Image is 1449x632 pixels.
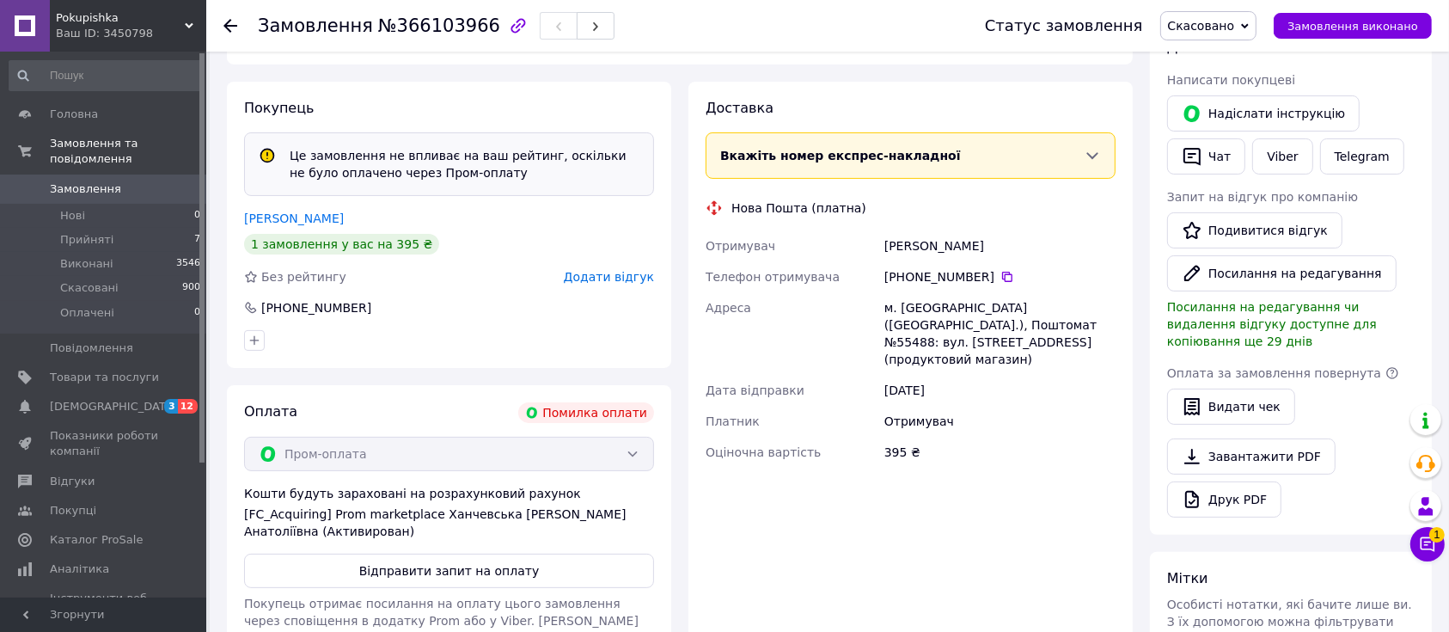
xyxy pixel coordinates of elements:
[1167,95,1360,132] button: Надіслати інструкцію
[164,399,178,414] span: 3
[1167,366,1381,380] span: Оплата за замовлення повернута
[60,305,114,321] span: Оплачені
[244,554,654,588] button: Відправити запит на оплату
[378,15,500,36] span: №366103966
[1320,138,1404,175] a: Telegram
[881,292,1119,375] div: м. [GEOGRAPHIC_DATA] ([GEOGRAPHIC_DATA].), Поштомат №55488: вул. [STREET_ADDRESS] (продуктовий ма...
[258,15,373,36] span: Замовлення
[1274,13,1432,39] button: Замовлення виконано
[261,270,346,284] span: Без рейтингу
[50,428,159,459] span: Показники роботи компанії
[178,399,198,414] span: 12
[9,60,202,91] input: Пошук
[706,270,840,284] span: Телефон отримувача
[50,399,177,414] span: [DEMOGRAPHIC_DATA]
[1167,39,1185,55] span: Дії
[706,100,773,116] span: Доставка
[727,199,871,217] div: Нова Пошта (платна)
[985,17,1143,34] div: Статус замовлення
[1167,73,1295,87] span: Написати покупцеві
[50,532,143,548] span: Каталог ProSale
[564,270,654,284] span: Додати відгук
[50,503,96,518] span: Покупці
[518,402,654,423] div: Помилка оплати
[1167,190,1358,204] span: Запит на відгук про компанію
[244,100,315,116] span: Покупець
[244,485,654,540] div: Кошти будуть зараховані на розрахунковий рахунок
[1287,20,1418,33] span: Замовлення виконано
[60,208,85,224] span: Нові
[50,561,109,577] span: Аналітика
[50,136,206,167] span: Замовлення та повідомлення
[881,406,1119,437] div: Отримувач
[244,506,654,540] div: [FC_Acquiring] Prom marketplace Ханчевська [PERSON_NAME] Анатоліївна (Активирован)
[1167,482,1281,518] a: Друк PDF
[720,149,961,163] span: Вкажіть номер експрес-накладної
[1252,138,1312,175] a: Viber
[1429,527,1445,543] span: 1
[182,280,200,296] span: 900
[50,591,159,622] span: Інструменти веб-майстра та SEO
[881,437,1119,468] div: 395 ₴
[194,208,200,224] span: 0
[50,474,95,489] span: Відгуки
[283,147,646,181] div: Це замовлення не впливає на ваш рейтинг, оскільки не було оплачено через Пром-оплату
[1167,300,1377,348] span: Посилання на редагування чи видалення відгуку доступне для копіювання ще 29 днів
[1167,255,1397,291] button: Посилання на редагування
[60,280,119,296] span: Скасовані
[244,212,344,225] a: [PERSON_NAME]
[50,341,133,356] span: Повідомлення
[1167,570,1208,586] span: Мітки
[1167,439,1336,475] a: Завантажити PDF
[60,256,113,272] span: Виконані
[194,232,200,248] span: 7
[50,370,159,385] span: Товари та послуги
[260,299,373,316] div: [PHONE_NUMBER]
[56,26,206,41] div: Ваш ID: 3450798
[60,232,113,248] span: Прийняті
[50,181,121,197] span: Замовлення
[1410,527,1445,561] button: Чат з покупцем1
[1167,212,1342,249] a: Подивитися відгук
[176,256,200,272] span: 3546
[706,414,760,428] span: Платник
[1167,389,1295,425] button: Видати чек
[884,268,1116,285] div: [PHONE_NUMBER]
[881,375,1119,406] div: [DATE]
[706,383,804,397] span: Дата відправки
[244,234,439,255] div: 1 замовлення у вас на 395 ₴
[56,10,185,26] span: Pokupishka
[1168,19,1235,33] span: Скасовано
[881,230,1119,261] div: [PERSON_NAME]
[223,17,237,34] div: Повернутися назад
[1167,138,1245,175] button: Чат
[706,239,775,253] span: Отримувач
[706,301,751,315] span: Адреса
[50,107,98,122] span: Головна
[194,305,200,321] span: 0
[244,403,297,420] span: Оплата
[706,445,821,459] span: Оціночна вартість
